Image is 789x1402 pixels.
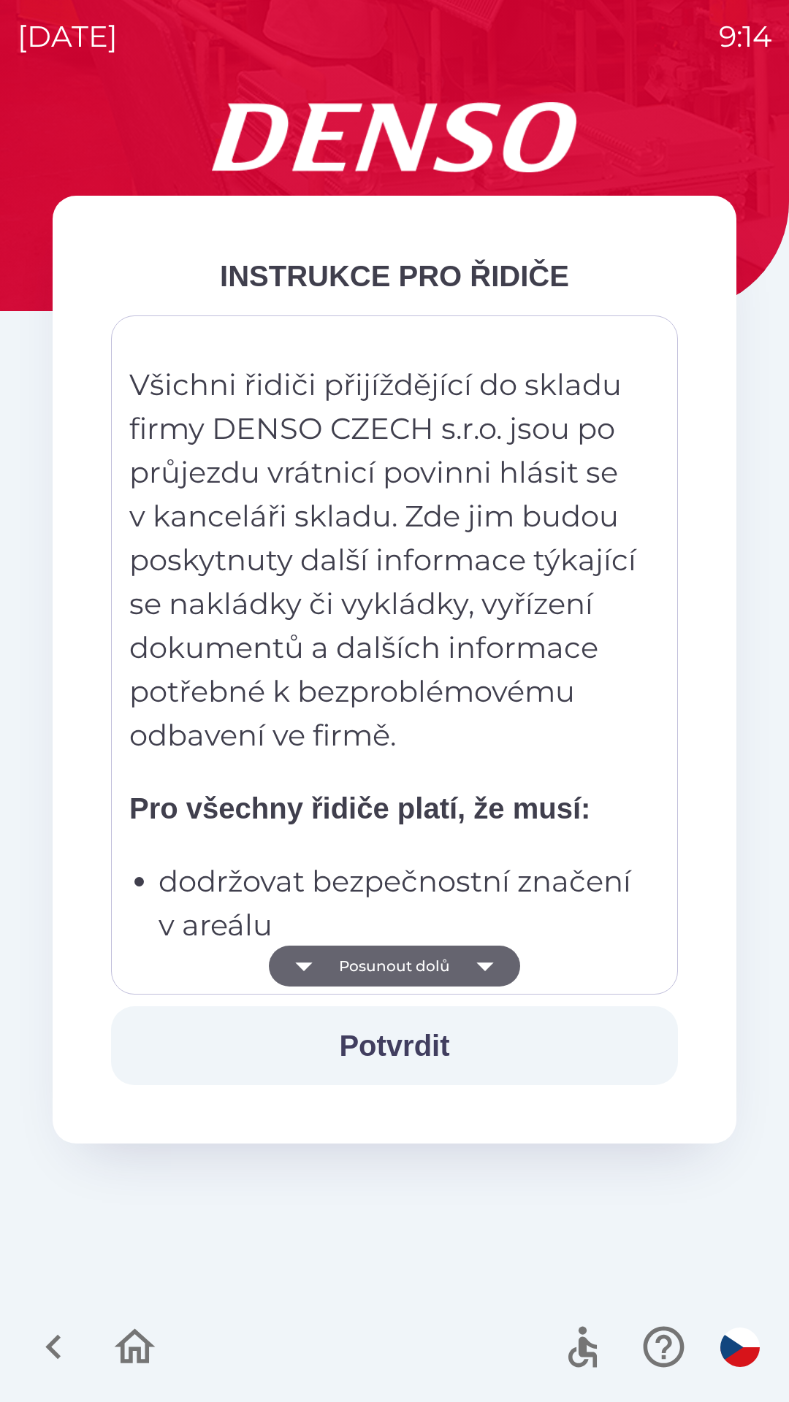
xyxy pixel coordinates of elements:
[129,363,639,757] p: Všichni řidiči přijíždějící do skladu firmy DENSO CZECH s.r.o. jsou po průjezdu vrátnicí povinni ...
[53,102,736,172] img: Logo
[18,15,118,58] p: [DATE]
[159,859,639,947] p: dodržovat bezpečnostní značení v areálu
[129,792,590,824] strong: Pro všechny řidiče platí, že musí:
[719,15,771,58] p: 9:14
[111,1006,678,1085] button: Potvrdit
[269,946,520,987] button: Posunout dolů
[111,254,678,298] div: INSTRUKCE PRO ŘIDIČE
[720,1328,760,1367] img: cs flag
